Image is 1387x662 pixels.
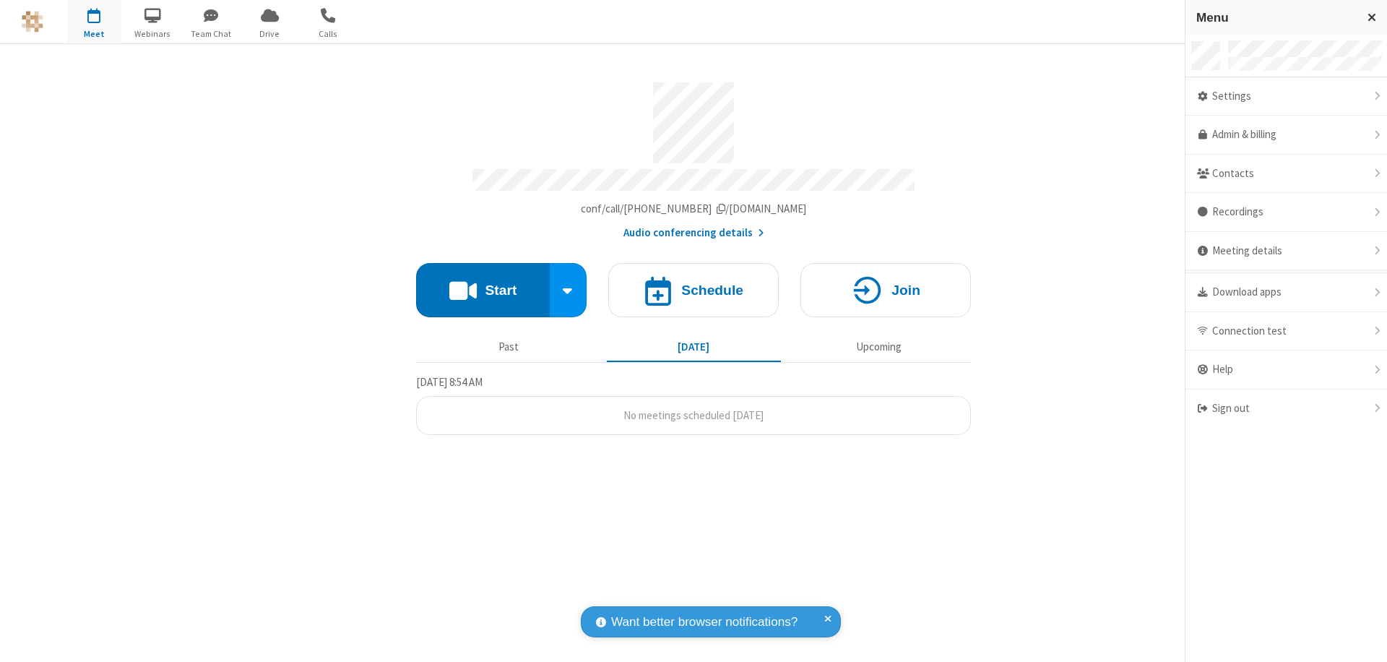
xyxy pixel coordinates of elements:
button: Upcoming [792,333,966,361]
h4: Schedule [681,283,743,297]
span: Team Chat [184,27,238,40]
a: Admin & billing [1185,116,1387,155]
div: Connection test [1185,312,1387,351]
span: No meetings scheduled [DATE] [623,408,764,422]
section: Account details [416,72,971,241]
div: Start conference options [550,263,587,317]
button: Schedule [608,263,779,317]
span: Drive [243,27,297,40]
h3: Menu [1196,11,1354,25]
div: Download apps [1185,273,1387,312]
span: Calls [301,27,355,40]
span: Want better browser notifications? [611,613,798,632]
section: Today's Meetings [416,374,971,436]
span: Copy my meeting room link [581,202,807,215]
span: [DATE] 8:54 AM [416,375,483,389]
h4: Start [485,283,517,297]
h4: Join [891,283,920,297]
span: Meet [67,27,121,40]
div: Meeting details [1185,232,1387,271]
div: Sign out [1185,390,1387,428]
div: Recordings [1185,193,1387,232]
div: Contacts [1185,155,1387,194]
img: QA Selenium DO NOT DELETE OR CHANGE [22,11,43,33]
button: Start [416,263,550,317]
div: Settings [1185,77,1387,116]
div: Help [1185,351,1387,390]
button: Past [422,333,596,361]
button: [DATE] [607,333,781,361]
span: Webinars [126,27,180,40]
iframe: Chat [1351,624,1376,652]
button: Audio conferencing details [623,225,764,241]
button: Copy my meeting room linkCopy my meeting room link [581,201,807,218]
button: Join [800,263,971,317]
